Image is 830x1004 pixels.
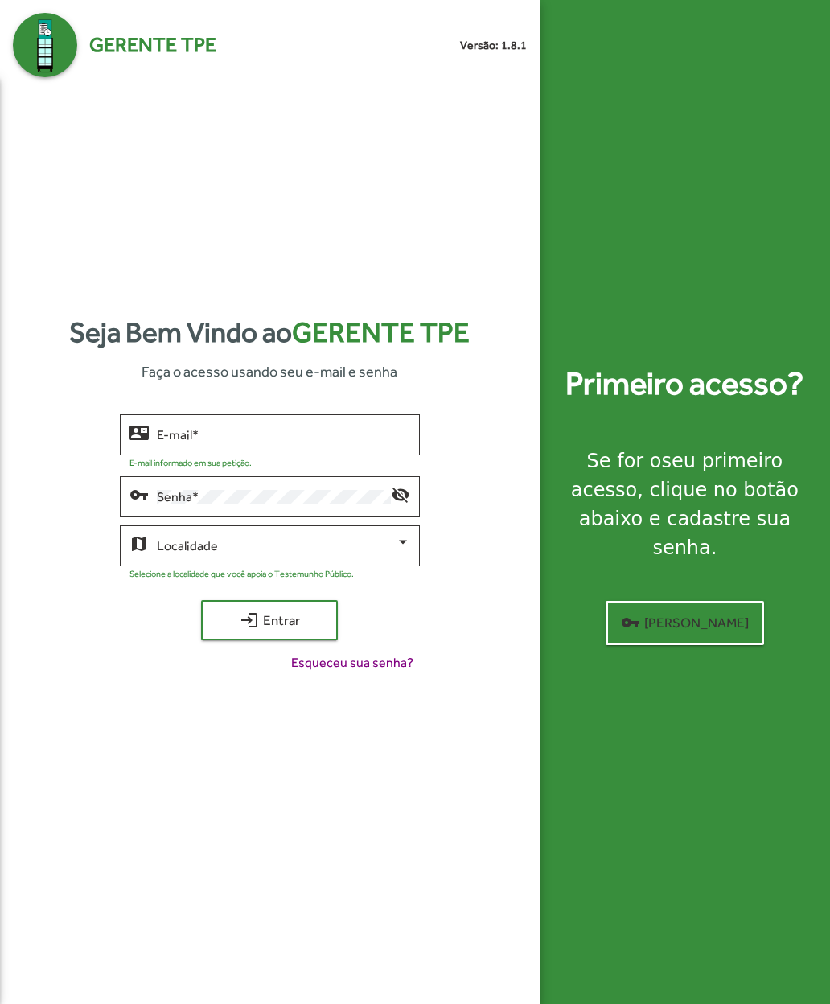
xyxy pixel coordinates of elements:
span: [PERSON_NAME] [621,608,749,637]
button: [PERSON_NAME] [606,601,764,645]
mat-icon: map [129,533,149,553]
button: Entrar [201,600,338,640]
mat-icon: contact_mail [129,422,149,442]
span: Gerente TPE [89,30,216,60]
small: Versão: 1.8.1 [460,37,527,54]
span: Faça o acesso usando seu e-mail e senha [142,360,397,382]
mat-hint: E-mail informado em sua petição. [129,458,252,467]
img: Logo Gerente [13,13,77,77]
strong: Primeiro acesso? [565,360,803,408]
mat-icon: vpn_key [621,613,640,632]
span: Gerente TPE [292,316,470,348]
strong: Seja Bem Vindo ao [69,311,470,354]
mat-hint: Selecione a localidade que você apoia o Testemunho Público. [129,569,354,578]
strong: seu primeiro acesso [571,450,783,501]
span: Entrar [216,606,323,635]
span: Esqueceu sua senha? [291,653,413,673]
mat-icon: visibility_off [391,484,410,504]
div: Se for o , clique no botão abaixo e cadastre sua senha. [559,446,811,562]
mat-icon: login [240,611,259,630]
mat-icon: vpn_key [129,484,149,504]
